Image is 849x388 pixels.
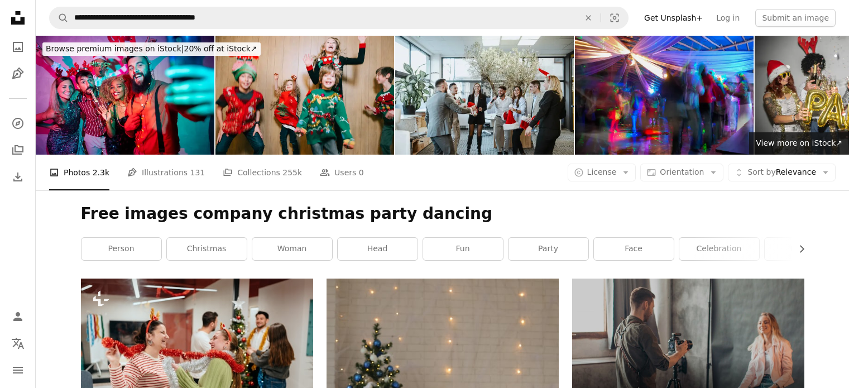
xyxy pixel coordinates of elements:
[7,139,29,161] a: Collections
[81,204,804,224] h1: Free images company christmas party dancing
[167,238,247,260] a: christmas
[252,238,332,260] a: woman
[7,332,29,355] button: Language
[7,359,29,381] button: Menu
[81,351,313,361] a: A group of people standing around a room
[36,36,214,155] img: Friends taking a selfie while having fun at New Year party
[756,138,842,147] span: View more on iStock ↗
[7,7,29,31] a: Home — Unsplash
[7,112,29,135] a: Explore
[320,155,364,190] a: Users 0
[50,7,69,28] button: Search Unsplash
[709,9,746,27] a: Log in
[49,7,629,29] form: Find visuals sitewide
[792,238,804,260] button: scroll list to the right
[36,36,267,63] a: Browse premium images on iStock|20% off at iStock↗
[587,167,617,176] span: License
[576,7,601,28] button: Clear
[640,164,723,181] button: Orientation
[282,166,302,179] span: 255k
[568,164,636,181] button: License
[46,44,184,53] span: Browse premium images on iStock |
[749,132,849,155] a: View more on iStock↗
[190,166,205,179] span: 131
[765,238,845,260] a: human
[575,36,754,155] img: Crowd dancing under a disco ball and celebrating new's year on the dance floor.
[747,167,775,176] span: Sort by
[127,155,205,190] a: Illustrations 131
[7,166,29,188] a: Download History
[747,167,816,178] span: Relevance
[679,238,759,260] a: celebration
[594,238,674,260] a: face
[223,155,302,190] a: Collections 255k
[7,36,29,58] a: Photos
[42,42,261,56] div: 20% off at iStock ↗
[755,9,836,27] button: Submit an image
[338,238,418,260] a: head
[601,7,628,28] button: Visual search
[359,166,364,179] span: 0
[660,167,704,176] span: Orientation
[215,36,394,155] img: Group of Children With Ugly Christmas Sweaters
[509,238,588,260] a: party
[423,238,503,260] a: fun
[637,9,709,27] a: Get Unsplash+
[395,36,574,155] img: Company CEO Taking The Karaoke Lead Christmas Party
[7,63,29,85] a: Illustrations
[7,305,29,328] a: Log in / Sign up
[728,164,836,181] button: Sort byRelevance
[81,238,161,260] a: person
